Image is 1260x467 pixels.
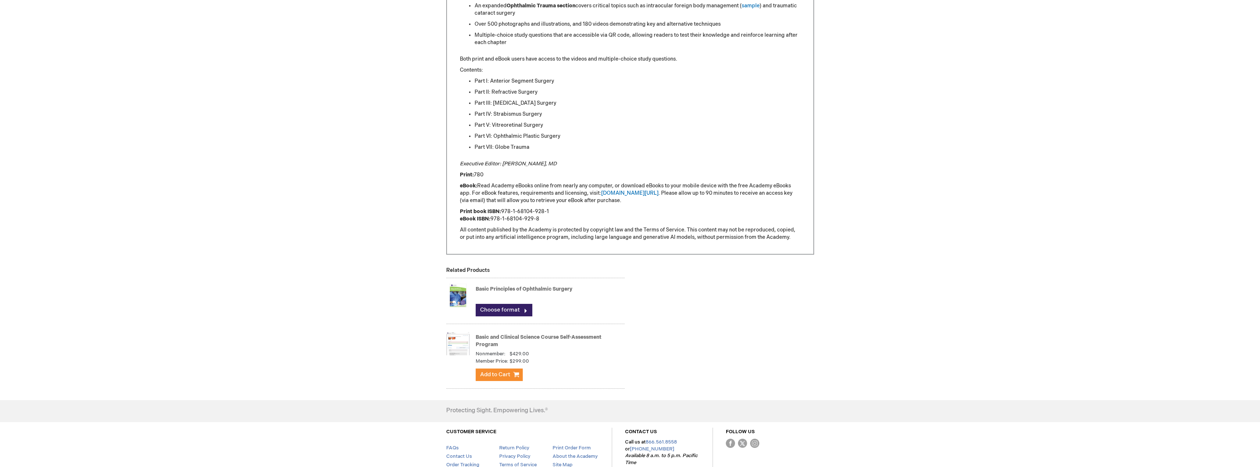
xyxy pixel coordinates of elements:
a: FOLLOW US [726,429,755,435]
strong: Ophthalmic Trauma section [507,3,575,9]
a: FAQs [446,445,459,451]
p: Contents: [460,67,801,74]
a: Basic and Clinical Science Course Self-Assessment Program [476,334,601,348]
img: Twitter [738,439,747,448]
a: Privacy Policy [499,453,530,459]
p: 780 [460,171,801,179]
a: Choose format [476,304,532,316]
strong: Nonmember: [476,351,505,358]
a: Contact Us [446,453,472,459]
a: [DOMAIN_NAME][URL] [601,190,659,196]
p: 978-1-68104-928-1 978-1-68104-929-8 [460,208,801,223]
a: CUSTOMER SERVICE [446,429,496,435]
strong: Print book ISBN: [460,208,501,215]
h4: Protecting Sight. Empowering Lives.® [446,407,548,414]
a: Basic Principles of Ophthalmic Surgery [476,286,572,292]
strong: eBook ISBN: [460,216,490,222]
li: Multiple-choice study questions that are accessible via QR code, allowing readers to test their k... [475,32,801,46]
a: [PHONE_NUMBER] [630,446,674,452]
li: Part I: Anterior Segment Surgery [475,78,801,85]
strong: Print: [460,172,474,178]
span: $299.00 [510,358,529,365]
p: Read Academy eBooks online from nearly any computer, or download eBooks to your mobile device wit... [460,182,801,204]
img: Basic Principles of Ophthalmic Surgery [446,281,470,310]
img: instagram [750,439,759,448]
a: sample [742,3,760,9]
strong: eBook: [460,183,477,189]
li: Part III: [MEDICAL_DATA] Surgery [475,100,801,107]
li: Part VI: Ophthalmic Plastic Surgery [475,133,801,140]
a: About the Academy [553,453,598,459]
span: $429.00 [510,351,529,357]
li: Part VII: Globe Trauma [475,144,801,151]
strong: Member Price: [476,358,508,365]
img: Basic and Clinical Science Course Self-Assessment Program [446,329,470,358]
a: CONTACT US [625,429,657,435]
em: Executive Editor: [PERSON_NAME], MD [460,161,557,167]
button: Add to Cart [476,369,523,381]
li: Part V: Vitreoretinal Surgery [475,122,801,129]
p: All content published by the Academy is protected by copyright law and the Terms of Service. This... [460,226,801,241]
li: Over 500 photographs and illustrations, and 180 videos demonstrating key and alternative techniques [475,21,801,28]
a: Print Order Form [553,445,591,451]
span: Add to Cart [480,371,510,378]
a: 866.561.8558 [646,439,677,445]
li: Part II: Refractive Surgery [475,89,801,96]
p: Both print and eBook users have access to the videos and multiple-choice study questions. [460,55,801,63]
strong: Related Products [446,267,490,273]
li: An expanded covers critical topics such as intraocular foreign body management ( ) and traumatic ... [475,2,801,17]
a: Return Policy [499,445,529,451]
img: Facebook [726,439,735,448]
li: Part IV: Strabismus Surgery [475,111,801,118]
